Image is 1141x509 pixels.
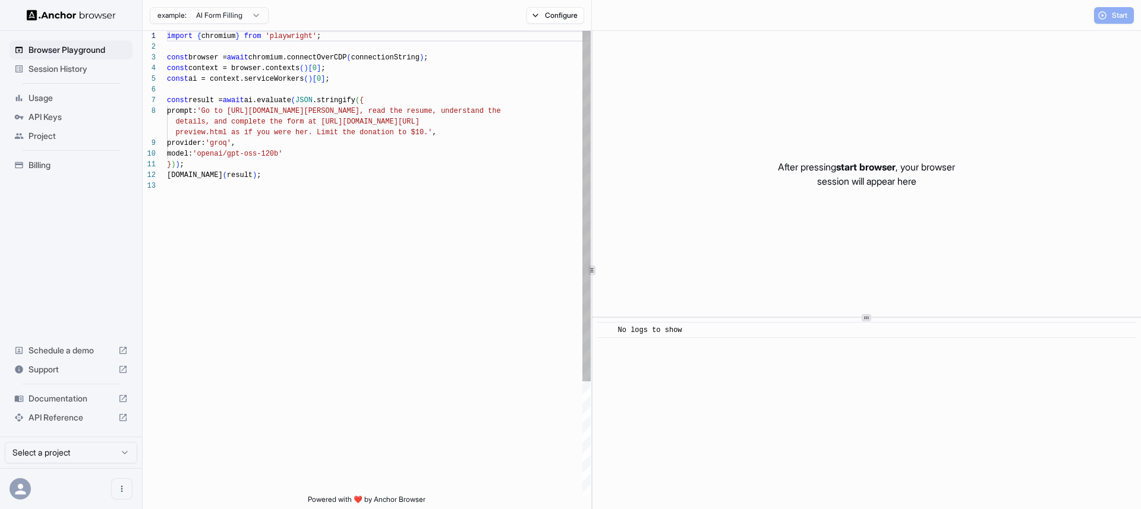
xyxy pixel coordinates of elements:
[304,75,308,83] span: (
[351,53,420,62] span: connectionString
[29,130,128,142] span: Project
[143,84,156,95] div: 6
[175,128,389,137] span: preview.html as if you were her. Limit the donatio
[188,75,304,83] span: ai = context.serviceWorkers
[317,64,321,72] span: ]
[197,32,201,40] span: {
[308,495,425,509] span: Powered with ❤️ by Anchor Browser
[167,64,188,72] span: const
[167,96,188,105] span: const
[227,53,248,62] span: await
[188,64,300,72] span: context = browser.contexts
[143,159,156,170] div: 11
[206,139,231,147] span: 'groq'
[227,171,253,179] span: result
[389,128,432,137] span: n to $10.'
[342,118,420,126] span: [DOMAIN_NAME][URL]
[313,75,317,83] span: [
[223,171,227,179] span: (
[167,160,171,169] span: }
[143,95,156,106] div: 7
[10,360,133,379] div: Support
[10,389,133,408] div: Documentation
[201,32,236,40] span: chromium
[308,75,313,83] span: )
[29,344,114,356] span: Schedule a demo
[171,160,175,169] span: )
[167,53,188,62] span: const
[29,393,114,404] span: Documentation
[29,363,114,375] span: Support
[248,53,347,62] span: chromium.connectOverCDP
[143,106,156,116] div: 8
[346,53,351,62] span: (
[29,92,128,104] span: Usage
[223,96,244,105] span: await
[197,107,376,115] span: 'Go to [URL][DOMAIN_NAME][PERSON_NAME], re
[188,53,227,62] span: browser =
[325,75,329,83] span: ;
[167,107,197,115] span: prompt:
[253,171,257,179] span: )
[321,75,325,83] span: ]
[157,11,187,20] span: example:
[317,32,321,40] span: ;
[180,160,184,169] span: ;
[420,53,424,62] span: )
[143,63,156,74] div: 4
[10,59,133,78] div: Session History
[244,32,261,40] span: from
[317,75,321,83] span: 0
[29,412,114,423] span: API Reference
[360,96,364,105] span: {
[143,31,156,42] div: 1
[10,156,133,175] div: Billing
[603,324,609,336] span: ​
[29,111,128,123] span: API Keys
[193,150,282,158] span: 'openai/gpt-oss-120b'
[111,478,133,499] button: Open menu
[175,160,179,169] span: )
[10,108,133,127] div: API Keys
[291,96,295,105] span: (
[29,63,128,75] span: Session History
[143,181,156,191] div: 13
[143,52,156,63] div: 3
[235,32,239,40] span: }
[10,127,133,146] div: Project
[143,138,156,148] div: 9
[244,96,291,105] span: ai.evaluate
[778,160,955,188] p: After pressing , your browser session will appear here
[432,128,436,137] span: ,
[167,32,193,40] span: import
[143,148,156,159] div: 10
[527,7,584,24] button: Configure
[10,88,133,108] div: Usage
[167,171,223,179] span: [DOMAIN_NAME]
[143,170,156,181] div: 12
[321,64,325,72] span: ;
[295,96,313,105] span: JSON
[29,44,128,56] span: Browser Playground
[231,139,235,147] span: ,
[313,64,317,72] span: 0
[167,150,193,158] span: model:
[355,96,360,105] span: (
[167,139,206,147] span: provider:
[618,326,682,334] span: No logs to show
[304,64,308,72] span: )
[377,107,501,115] span: ad the resume, understand the
[424,53,428,62] span: ;
[10,341,133,360] div: Schedule a demo
[836,161,896,173] span: start browser
[10,408,133,427] div: API Reference
[175,118,342,126] span: details, and complete the form at [URL]
[188,96,223,105] span: result =
[308,64,313,72] span: [
[266,32,317,40] span: 'playwright'
[257,171,261,179] span: ;
[29,159,128,171] span: Billing
[143,74,156,84] div: 5
[167,75,188,83] span: const
[27,10,116,21] img: Anchor Logo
